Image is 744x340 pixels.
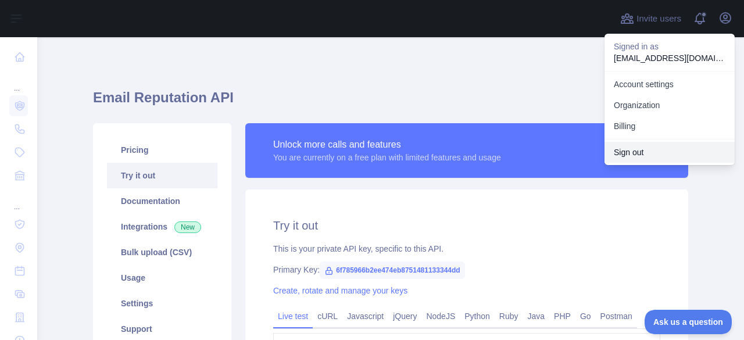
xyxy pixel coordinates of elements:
[107,239,217,265] a: Bulk upload (CSV)
[273,152,501,163] div: You are currently on a free plan with limited features and usage
[107,163,217,188] a: Try it out
[107,291,217,316] a: Settings
[614,41,725,52] p: Signed in as
[9,188,28,212] div: ...
[604,142,735,163] button: Sign out
[273,307,313,325] a: Live test
[460,307,495,325] a: Python
[421,307,460,325] a: NodeJS
[273,286,407,295] a: Create, rotate and manage your keys
[273,264,660,275] div: Primary Key:
[273,243,660,255] div: This is your private API key, specific to this API.
[107,137,217,163] a: Pricing
[388,307,421,325] a: jQuery
[320,262,465,279] span: 6f785966b2ee474eb8751481133344dd
[604,116,735,137] button: Billing
[273,217,660,234] h2: Try it out
[93,88,688,116] h1: Email Reputation API
[495,307,523,325] a: Ruby
[273,138,501,152] div: Unlock more calls and features
[523,307,550,325] a: Java
[614,52,725,64] p: [EMAIL_ADDRESS][DOMAIN_NAME]
[313,307,342,325] a: cURL
[636,12,681,26] span: Invite users
[107,265,217,291] a: Usage
[645,310,732,334] iframe: Toggle Customer Support
[596,307,637,325] a: Postman
[604,95,735,116] a: Organization
[549,307,575,325] a: PHP
[174,221,201,233] span: New
[107,214,217,239] a: Integrations New
[342,307,388,325] a: Javascript
[9,70,28,93] div: ...
[107,188,217,214] a: Documentation
[618,9,684,28] button: Invite users
[604,74,735,95] a: Account settings
[575,307,596,325] a: Go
